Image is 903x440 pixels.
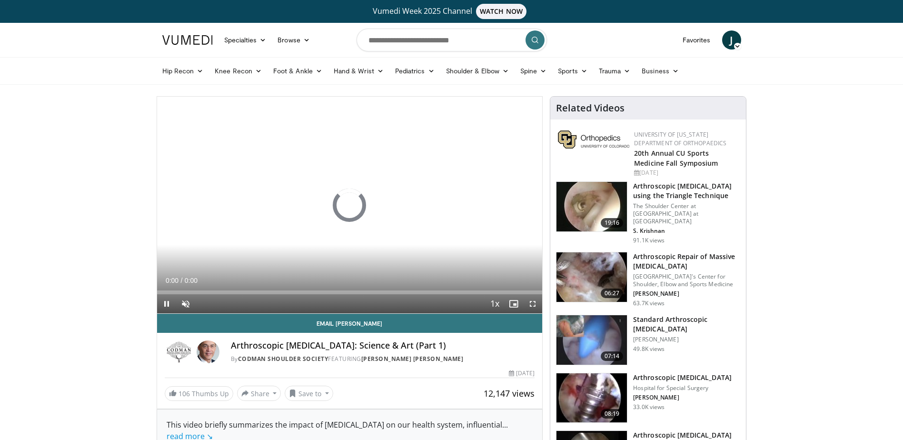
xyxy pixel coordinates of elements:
a: 07:14 Standard Arthroscopic [MEDICAL_DATA] [PERSON_NAME] 49.8K views [556,315,740,365]
p: 49.8K views [633,345,665,353]
img: VuMedi Logo [162,35,213,45]
a: 06:27 Arthroscopic Repair of Massive [MEDICAL_DATA] [GEOGRAPHIC_DATA]'s Center for Shoulder, Elbo... [556,252,740,307]
a: Sports [552,61,593,80]
h3: Standard Arthroscopic [MEDICAL_DATA] [633,315,740,334]
a: Shoulder & Elbow [440,61,515,80]
a: Spine [515,61,552,80]
img: Avatar [197,340,219,363]
p: 63.7K views [633,300,665,307]
a: Hip Recon [157,61,209,80]
h4: Related Videos [556,102,625,114]
a: Business [636,61,685,80]
h3: Arthroscopic Repair of Massive [MEDICAL_DATA] [633,252,740,271]
button: Enable picture-in-picture mode [504,294,523,313]
a: Knee Recon [209,61,268,80]
p: [PERSON_NAME] [633,336,740,343]
span: 07:14 [601,351,624,361]
a: Favorites [677,30,716,50]
div: By FEATURING [231,355,535,363]
a: [PERSON_NAME] [PERSON_NAME] [361,355,464,363]
span: / [181,277,183,284]
button: Unmute [176,294,195,313]
span: 0:00 [185,277,198,284]
h4: Arthroscopic [MEDICAL_DATA]: Science & Art (Part 1) [231,340,535,351]
span: 06:27 [601,289,624,298]
p: The Shoulder Center at [GEOGRAPHIC_DATA] at [GEOGRAPHIC_DATA] [633,202,740,225]
p: [PERSON_NAME] [633,290,740,298]
h3: Arthroscopic [MEDICAL_DATA] [633,373,732,382]
img: 355603a8-37da-49b6-856f-e00d7e9307d3.png.150x105_q85_autocrop_double_scale_upscale_version-0.2.png [558,130,629,149]
a: Hand & Wrist [328,61,389,80]
a: 19:16 Arthroscopic [MEDICAL_DATA] using the Triangle Technique The Shoulder Center at [GEOGRAPHIC... [556,181,740,244]
h3: Arthroscopic [MEDICAL_DATA] using the Triangle Technique [633,181,740,200]
button: Playback Rate [485,294,504,313]
p: 33.0K views [633,403,665,411]
div: Progress Bar [157,290,543,294]
a: J [722,30,741,50]
input: Search topics, interventions [357,29,547,51]
a: 106 Thumbs Up [165,386,233,401]
span: 08:19 [601,409,624,419]
div: [DATE] [634,169,738,177]
span: 12,147 views [484,388,535,399]
p: S. Krishnan [633,227,740,235]
img: 281021_0002_1.png.150x105_q85_crop-smart_upscale.jpg [556,252,627,302]
a: Specialties [218,30,272,50]
a: University of [US_STATE] Department of Orthopaedics [634,130,726,147]
p: 91.1K views [633,237,665,244]
span: 19:16 [601,218,624,228]
a: Email [PERSON_NAME] [157,314,543,333]
p: Hospital for Special Surgery [633,384,732,392]
button: Save to [285,386,333,401]
div: [DATE] [509,369,535,378]
a: Pediatrics [389,61,440,80]
a: Trauma [593,61,636,80]
button: Pause [157,294,176,313]
img: krish_3.png.150x105_q85_crop-smart_upscale.jpg [556,182,627,231]
img: 38854_0000_3.png.150x105_q85_crop-smart_upscale.jpg [556,315,627,365]
p: [PERSON_NAME] [633,394,732,401]
a: 08:19 Arthroscopic [MEDICAL_DATA] Hospital for Special Surgery [PERSON_NAME] 33.0K views [556,373,740,423]
span: 106 [179,389,190,398]
span: 0:00 [166,277,179,284]
a: 20th Annual CU Sports Medicine Fall Symposium [634,149,718,168]
span: WATCH NOW [476,4,526,19]
a: Foot & Ankle [268,61,328,80]
video-js: Video Player [157,97,543,314]
button: Fullscreen [523,294,542,313]
a: Codman Shoulder Society [238,355,328,363]
p: [GEOGRAPHIC_DATA]'s Center for Shoulder, Elbow and Sports Medicine [633,273,740,288]
img: Codman Shoulder Society [165,340,193,363]
img: 10051_3.png.150x105_q85_crop-smart_upscale.jpg [556,373,627,423]
button: Share [237,386,281,401]
a: Vumedi Week 2025 ChannelWATCH NOW [164,4,740,19]
a: Browse [272,30,316,50]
